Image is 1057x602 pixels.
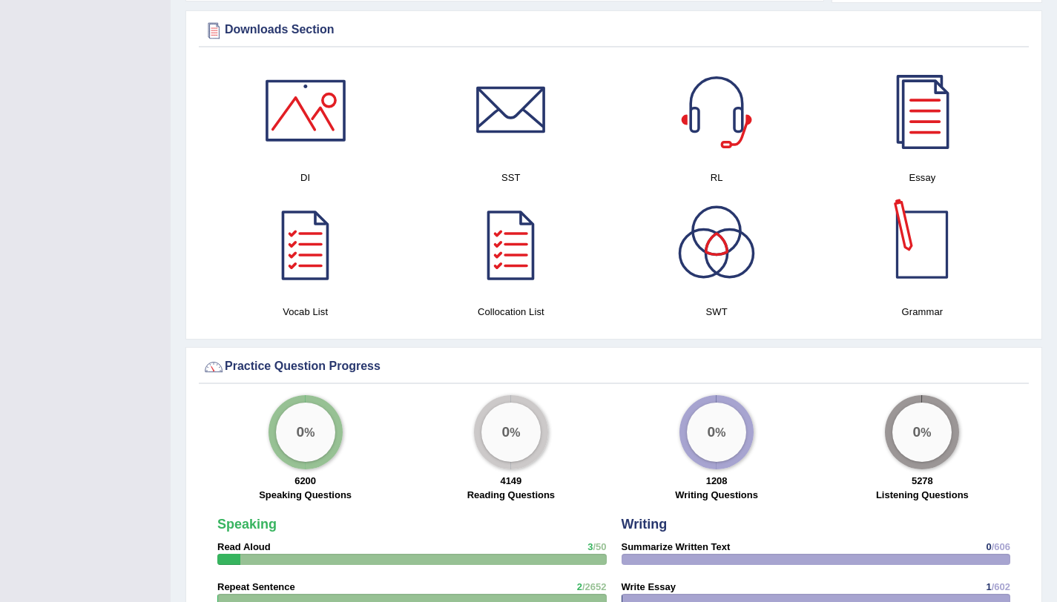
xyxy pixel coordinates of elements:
h4: DI [210,170,401,185]
div: % [276,403,335,462]
span: 2 [577,581,582,592]
h4: Collocation List [415,304,606,320]
div: Practice Question Progress [202,356,1025,378]
span: 1 [986,581,991,592]
strong: Speaking [217,517,277,532]
div: % [892,403,952,462]
span: /2652 [582,581,607,592]
strong: Summarize Written Text [622,541,731,552]
big: 0 [296,424,304,440]
big: 0 [913,424,921,440]
big: 0 [501,424,510,440]
strong: Read Aloud [217,541,271,552]
span: /602 [992,581,1010,592]
label: Listening Questions [876,488,969,502]
strong: 1208 [706,475,728,486]
span: 0 [986,541,991,552]
strong: Write Essay [622,581,676,592]
span: 3 [587,541,593,552]
strong: 6200 [294,475,316,486]
h4: RL [622,170,812,185]
big: 0 [708,424,716,440]
strong: 5278 [912,475,933,486]
div: % [687,403,746,462]
h4: SWT [622,304,812,320]
h4: Vocab List [210,304,401,320]
strong: Writing [622,517,668,532]
label: Reading Questions [467,488,555,502]
strong: Repeat Sentence [217,581,295,592]
div: % [481,403,541,462]
span: /606 [992,541,1010,552]
span: /50 [593,541,606,552]
strong: 4149 [500,475,521,486]
h4: SST [415,170,606,185]
h4: Grammar [827,304,1018,320]
h4: Essay [827,170,1018,185]
div: Downloads Section [202,19,1025,42]
label: Writing Questions [675,488,758,502]
label: Speaking Questions [259,488,352,502]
